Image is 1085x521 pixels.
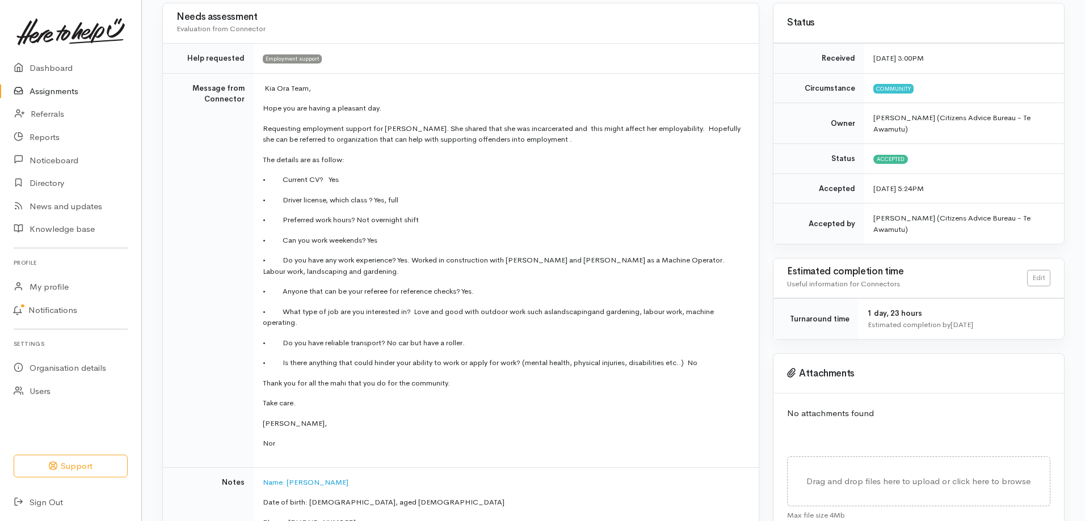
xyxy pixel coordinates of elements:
span: No car but have a roller. [386,338,465,348]
span: • Preferred work hours? [263,215,355,225]
span: Employment support [263,54,322,63]
span: Requesting employment support for [PERSON_NAME]. She shared that she was incarcerated and this mi... [263,124,741,145]
button: Support [14,455,128,478]
span: [PERSON_NAME] (Citizens Advice Bureau - Te Awamutu) [873,113,1031,134]
span: Thank you for all the mahi that you do for the community. [263,378,450,388]
td: Status [773,144,864,174]
div: Max file size 4Mb [787,506,1050,521]
td: Help requested [163,44,254,74]
td: Turnaround time [773,299,859,340]
span: Accepted [873,155,908,164]
span: • Is there anything that could hinder your ability to work or apply for work? (mental health, phy... [263,358,697,367]
td: Accepted [773,173,864,204]
span: Nor [263,438,275,448]
span: Useful information for Connectors [787,279,900,289]
span: • Driver license, which class ? [263,195,373,205]
span: • What type of job are you interested in? [263,307,411,316]
td: Accepted by [773,204,864,244]
h3: Needs assessment [176,12,745,23]
span: Drag and drop files here to upload or click here to browse [806,476,1031,486]
time: [DATE] 3:00PM [873,53,924,63]
p: and gardening, labour work, machine operating. [263,306,745,328]
p: No attachments found [787,407,1050,420]
span: Yes. Worked in construction with [PERSON_NAME] and [PERSON_NAME] as a Machine Operator. Labour wo... [263,255,725,276]
h3: Status [787,18,1050,28]
span: • Anyone that can be your referee for reference checks? [263,286,460,296]
span: [PERSON_NAME], [263,418,327,428]
span: Yes [367,235,377,245]
span: Take care. [263,398,296,408]
p: Kia Ora Team, [263,83,745,94]
span: landscaping [552,307,592,316]
td: Message from Connector [163,73,254,467]
span: • Current CV? Yes [263,175,339,184]
span: The details are as follow: [263,155,344,164]
td: [PERSON_NAME] (Citizens Advice Bureau - Te Awamutu) [864,204,1064,244]
span: Date of birth: [DEMOGRAPHIC_DATA], aged [DEMOGRAPHIC_DATA] [263,497,504,507]
h6: Profile [14,255,128,270]
td: Circumstance [773,73,864,103]
span: Community [873,84,914,93]
h3: Attachments [787,368,1050,379]
span: Yes, full [374,195,398,205]
span: Yes. [461,286,474,296]
span: Not overnight shift [356,215,419,225]
h6: Settings [14,336,128,351]
td: Owner [773,103,864,144]
a: Edit [1027,270,1050,286]
time: [DATE] [951,320,973,329]
span: • Do you have any work experience? [263,255,396,265]
span: Hope you are having a pleasant day. [263,103,381,113]
span: 1 day, 23 hours [868,308,922,318]
time: [DATE] 5:24PM [873,184,924,193]
h3: Estimated completion time [787,266,1027,277]
div: Estimated completion by [868,319,1050,331]
td: Received [773,44,864,74]
span: • Can you work weekends? [263,235,366,245]
span: Evaluation from Connector [176,24,266,33]
span: Name: [PERSON_NAME] [263,477,348,487]
span: Love and good with outdoor work such as [414,307,552,316]
span: • Do you have reliable transport? [263,338,385,348]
